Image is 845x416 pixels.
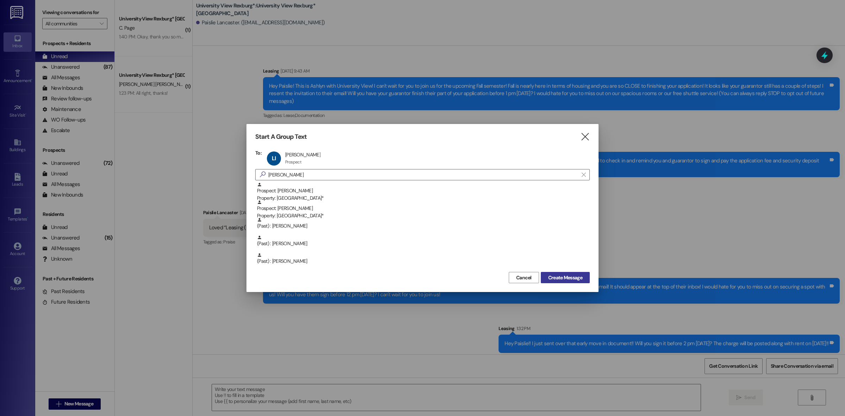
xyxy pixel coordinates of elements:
div: Property: [GEOGRAPHIC_DATA]* [257,212,590,219]
div: Prospect [285,159,301,165]
div: (Past) : [PERSON_NAME] [255,235,590,253]
div: [PERSON_NAME] [285,151,320,158]
h3: To: [255,150,262,156]
div: (Past) : [PERSON_NAME] [255,253,590,270]
div: Prospect: [PERSON_NAME] [257,182,590,202]
div: Prospect: [PERSON_NAME] [257,200,590,220]
i:  [257,171,268,178]
button: Cancel [509,272,539,283]
button: Create Message [541,272,590,283]
button: Clear text [578,169,589,180]
div: (Past) : [PERSON_NAME] [257,217,590,230]
i:  [582,172,586,178]
span: Create Message [548,274,582,281]
input: Search for any contact or apartment [268,170,578,180]
span: Cancel [516,274,532,281]
div: Property: [GEOGRAPHIC_DATA]* [257,194,590,202]
div: Prospect: [PERSON_NAME]Property: [GEOGRAPHIC_DATA]* [255,182,590,200]
div: (Past) : [PERSON_NAME] [257,235,590,247]
div: Prospect: [PERSON_NAME]Property: [GEOGRAPHIC_DATA]* [255,200,590,217]
span: LI [272,155,276,162]
div: (Past) : [PERSON_NAME] [255,217,590,235]
h3: Start A Group Text [255,133,307,141]
div: (Past) : [PERSON_NAME] [257,253,590,265]
i:  [580,133,590,141]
